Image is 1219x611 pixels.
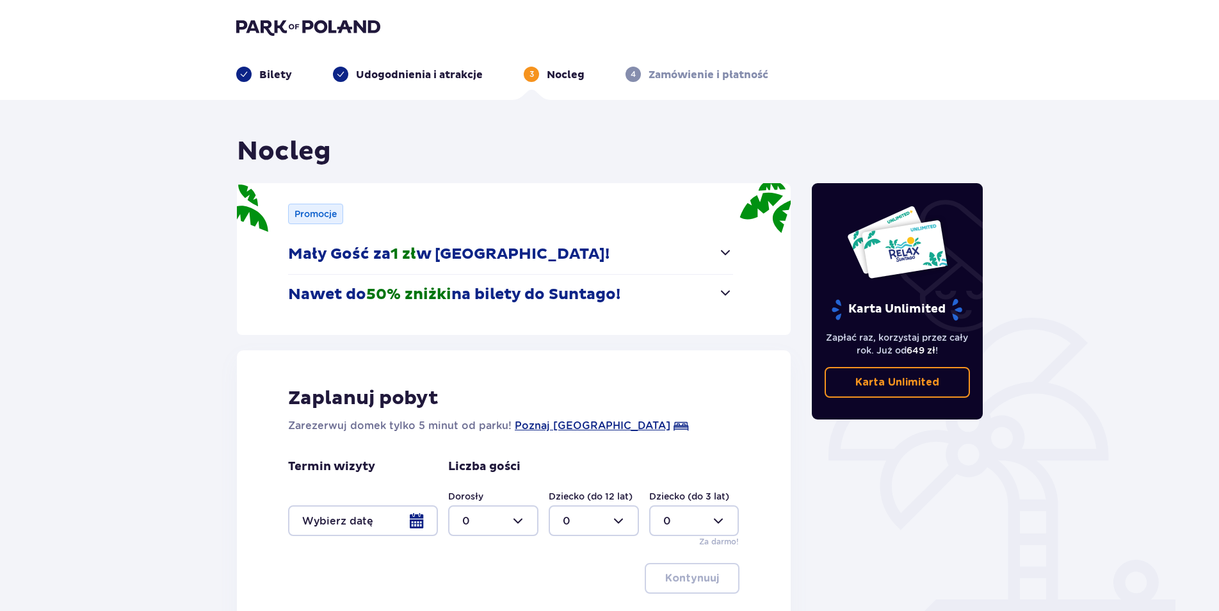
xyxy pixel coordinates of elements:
[295,208,337,220] p: Promocje
[825,367,971,398] a: Karta Unlimited
[288,418,512,434] p: Zarezerwuj domek tylko 5 minut od parku!
[288,245,609,264] p: Mały Gość za w [GEOGRAPHIC_DATA]!
[391,245,416,264] span: 1 zł
[649,490,729,503] label: Dziecko (do 3 lat)
[649,68,768,82] p: Zamówienie i płatność
[665,571,719,585] p: Kontynuuj
[645,563,739,594] button: Kontynuuj
[366,285,451,304] span: 50% zniżki
[236,67,292,82] div: Bilety
[846,205,948,279] img: Dwie karty całoroczne do Suntago z napisem 'UNLIMITED RELAX', na białym tle z tropikalnymi liśćmi...
[288,234,733,274] button: Mały Gość za1 złw [GEOGRAPHIC_DATA]!
[524,67,585,82] div: 3Nocleg
[547,68,585,82] p: Nocleg
[288,386,439,411] p: Zaplanuj pobyt
[626,67,768,82] div: 4Zamówienie i płatność
[288,275,733,314] button: Nawet do50% zniżkina bilety do Suntago!
[236,18,380,36] img: Park of Poland logo
[259,68,292,82] p: Bilety
[448,490,483,503] label: Dorosły
[288,285,620,304] p: Nawet do na bilety do Suntago!
[448,459,521,475] p: Liczba gości
[699,536,739,548] p: Za darmo!
[515,418,670,434] a: Poznaj [GEOGRAPHIC_DATA]
[333,67,483,82] div: Udogodnienia i atrakcje
[237,136,331,168] h1: Nocleg
[830,298,964,321] p: Karta Unlimited
[825,331,971,357] p: Zapłać raz, korzystaj przez cały rok. Już od !
[356,68,483,82] p: Udogodnienia i atrakcje
[855,375,939,389] p: Karta Unlimited
[288,459,375,475] p: Termin wizyty
[631,69,636,80] p: 4
[529,69,534,80] p: 3
[549,490,633,503] label: Dziecko (do 12 lat)
[907,345,935,355] span: 649 zł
